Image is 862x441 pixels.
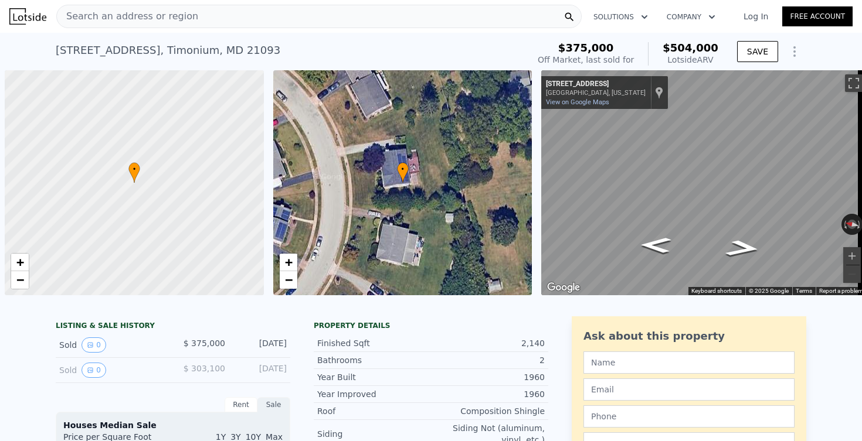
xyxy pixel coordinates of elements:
[843,265,861,283] button: Zoom out
[317,405,431,417] div: Roof
[783,40,806,63] button: Show Options
[82,363,106,378] button: View historical data
[280,254,297,271] a: Zoom in
[627,234,684,257] path: Go North, Eastham Rd
[583,351,795,374] input: Name
[584,6,657,28] button: Solutions
[317,354,431,366] div: Bathrooms
[397,162,409,183] div: •
[544,280,583,295] a: Open this area in Google Maps (opens a new window)
[431,388,545,400] div: 1960
[284,272,292,287] span: −
[431,354,545,366] div: 2
[317,371,431,383] div: Year Built
[711,236,775,261] path: Go South, Eastham Rd
[59,337,164,353] div: Sold
[546,80,646,89] div: [STREET_ADDRESS]
[128,164,140,175] span: •
[729,11,782,22] a: Log In
[9,8,46,25] img: Lotside
[546,89,646,97] div: [GEOGRAPHIC_DATA], [US_STATE]
[284,255,292,269] span: +
[184,364,225,373] span: $ 303,100
[235,337,287,353] div: [DATE]
[583,328,795,344] div: Ask about this property
[280,271,297,289] a: Zoom out
[796,288,812,294] a: Terms
[663,54,718,66] div: Lotside ARV
[657,6,725,28] button: Company
[56,42,280,59] div: [STREET_ADDRESS] , Timonium , MD 21093
[16,272,24,287] span: −
[314,321,548,330] div: Property details
[317,388,431,400] div: Year Improved
[558,42,614,54] span: $375,000
[691,287,742,295] button: Keyboard shortcuts
[16,255,24,269] span: +
[841,214,848,235] button: Rotate counterclockwise
[317,337,431,349] div: Finished Sqft
[431,337,545,349] div: 2,140
[737,41,778,62] button: SAVE
[583,405,795,428] input: Phone
[431,405,545,417] div: Composition Shingle
[782,6,853,26] a: Free Account
[225,397,257,412] div: Rent
[57,9,198,23] span: Search an address or region
[56,321,290,333] div: LISTING & SALE HISTORY
[11,271,29,289] a: Zoom out
[235,363,287,378] div: [DATE]
[843,247,861,265] button: Zoom in
[655,86,663,99] a: Show location on map
[59,363,164,378] div: Sold
[546,98,609,106] a: View on Google Maps
[544,280,583,295] img: Google
[184,339,225,348] span: $ 375,000
[749,288,789,294] span: © 2025 Google
[431,371,545,383] div: 1960
[257,397,290,412] div: Sale
[538,54,634,66] div: Off Market, last sold for
[63,419,283,431] div: Houses Median Sale
[11,254,29,271] a: Zoom in
[128,162,140,183] div: •
[583,378,795,401] input: Email
[663,42,718,54] span: $504,000
[317,428,431,440] div: Siding
[397,164,409,175] span: •
[82,337,106,353] button: View historical data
